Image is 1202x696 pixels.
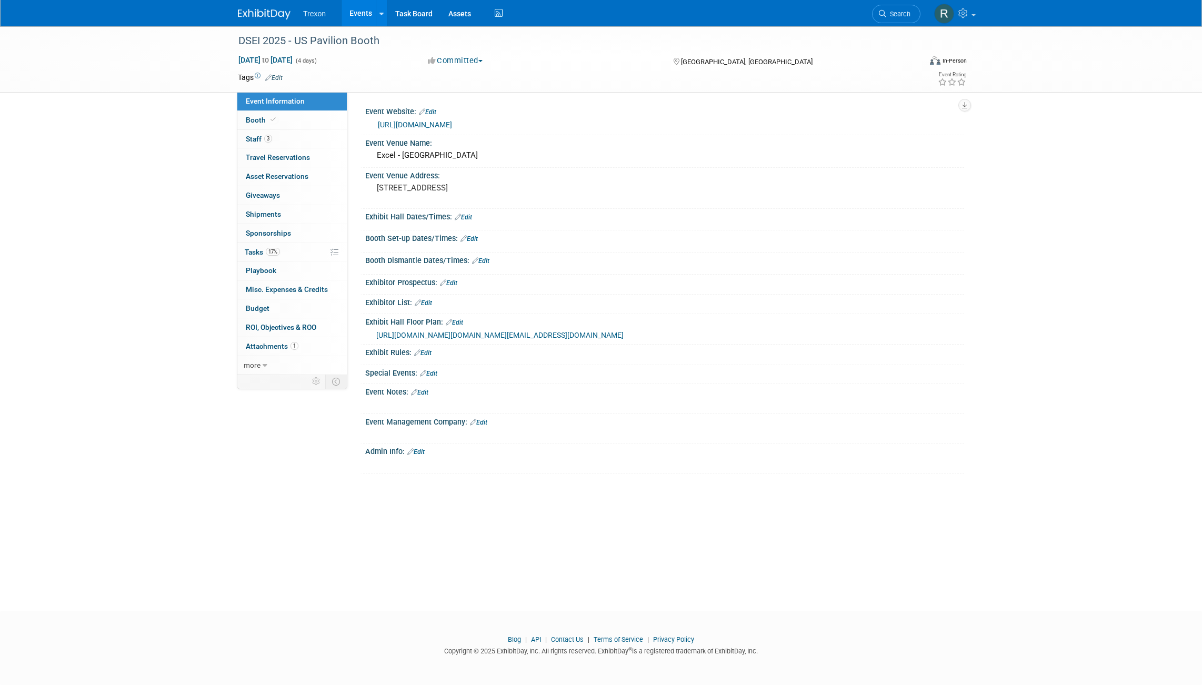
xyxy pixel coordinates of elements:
[420,370,437,377] a: Edit
[237,224,347,243] a: Sponsorships
[523,636,529,643] span: |
[938,72,966,77] div: Event Rating
[246,97,305,105] span: Event Information
[291,342,298,350] span: 1
[271,117,276,123] i: Booth reservation complete
[934,4,954,24] img: Ryan Flores
[238,72,283,83] td: Tags
[246,285,328,294] span: Misc. Expenses & Credits
[424,55,487,66] button: Committed
[303,9,326,18] span: Trexon
[237,280,347,299] a: Misc. Expenses & Credits
[365,275,964,288] div: Exhibitor Prospectus:
[246,342,298,350] span: Attachments
[872,5,920,23] a: Search
[295,57,317,64] span: (4 days)
[237,111,347,129] a: Booth
[470,419,487,426] a: Edit
[508,636,521,643] a: Blog
[365,253,964,266] div: Booth Dismantle Dates/Times:
[237,337,347,356] a: Attachments1
[238,9,291,19] img: ExhibitDay
[237,167,347,186] a: Asset Reservations
[365,314,964,328] div: Exhibit Hall Floor Plan:
[365,345,964,358] div: Exhibit Rules:
[378,120,452,129] a: [URL][DOMAIN_NAME]
[265,74,283,82] a: Edit
[419,108,436,116] a: Edit
[460,235,478,243] a: Edit
[246,229,291,237] span: Sponsorships
[307,375,326,388] td: Personalize Event Tab Strip
[365,104,964,117] div: Event Website:
[235,32,905,51] div: DSEI 2025 - US Pavilion Booth
[237,299,347,318] a: Budget
[246,116,278,124] span: Booth
[930,56,940,65] img: Format-Inperson.png
[645,636,652,643] span: |
[246,135,272,143] span: Staff
[653,636,694,643] a: Privacy Policy
[414,349,432,357] a: Edit
[237,148,347,167] a: Travel Reservations
[365,295,964,308] div: Exhibitor List:
[415,299,432,307] a: Edit
[543,636,549,643] span: |
[681,58,813,66] span: [GEOGRAPHIC_DATA], [GEOGRAPHIC_DATA]
[551,636,584,643] a: Contact Us
[365,365,964,379] div: Special Events:
[238,55,293,65] span: [DATE] [DATE]
[246,210,281,218] span: Shipments
[446,319,463,326] a: Edit
[246,153,310,162] span: Travel Reservations
[365,443,964,457] div: Admin Info:
[365,230,964,244] div: Booth Set-up Dates/Times:
[472,257,489,265] a: Edit
[261,56,271,64] span: to
[440,279,457,287] a: Edit
[365,384,964,398] div: Event Notes:
[246,172,308,180] span: Asset Reservations
[237,356,347,375] a: more
[246,304,269,312] span: Budget
[237,318,347,337] a: ROI, Objectives & ROO
[246,266,276,275] span: Playbook
[531,636,541,643] a: API
[264,135,272,143] span: 3
[365,209,964,223] div: Exhibit Hall Dates/Times:
[377,183,603,193] pre: [STREET_ADDRESS]
[237,205,347,224] a: Shipments
[246,323,316,331] span: ROI, Objectives & ROO
[858,55,967,70] div: Event Format
[237,261,347,280] a: Playbook
[237,92,347,110] a: Event Information
[237,186,347,205] a: Giveaways
[365,135,964,148] div: Event Venue Name:
[455,214,472,221] a: Edit
[326,375,347,388] td: Toggle Event Tabs
[585,636,592,643] span: |
[237,243,347,261] a: Tasks17%
[365,168,964,181] div: Event Venue Address:
[407,448,425,456] a: Edit
[594,636,643,643] a: Terms of Service
[942,57,967,65] div: In-Person
[376,331,624,339] a: [URL][DOMAIN_NAME][DOMAIN_NAME][EMAIL_ADDRESS][DOMAIN_NAME]
[628,647,632,652] sup: ®
[245,248,280,256] span: Tasks
[365,414,964,428] div: Event Management Company:
[237,130,347,148] a: Staff3
[266,248,280,256] span: 17%
[246,191,280,199] span: Giveaways
[886,10,910,18] span: Search
[244,361,261,369] span: more
[411,389,428,396] a: Edit
[373,147,956,164] div: Excel - [GEOGRAPHIC_DATA]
